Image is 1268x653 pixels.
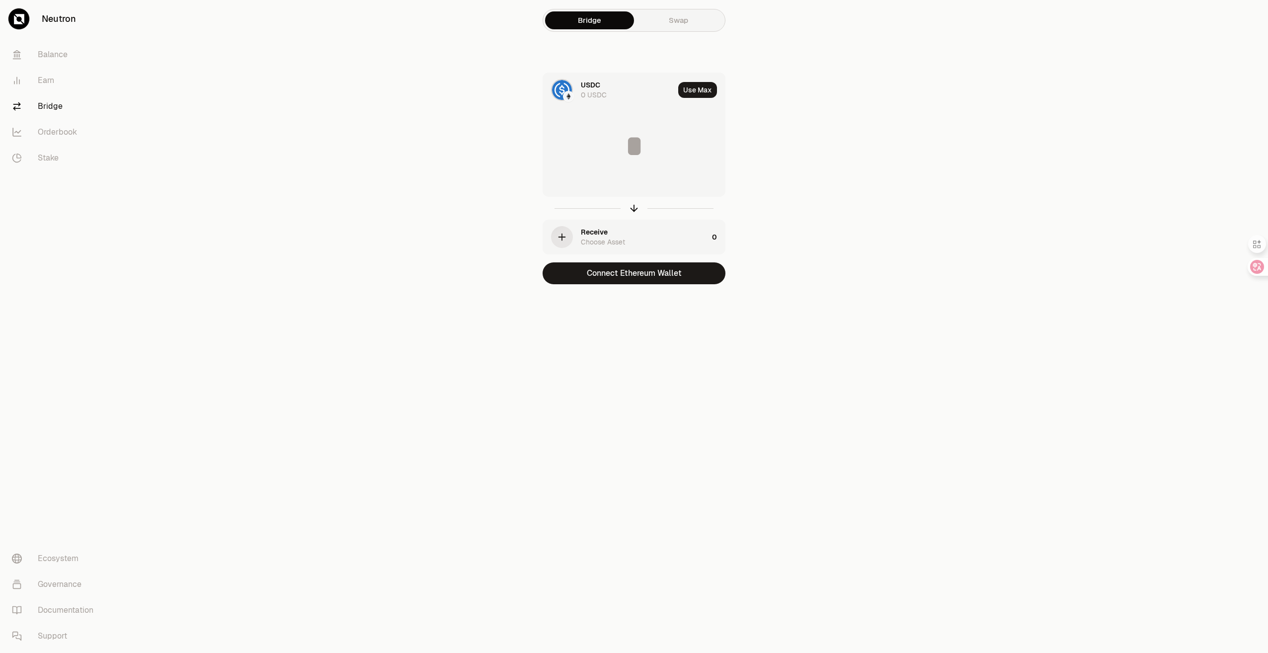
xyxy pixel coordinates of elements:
div: ReceiveChoose Asset [543,220,708,254]
a: Earn [4,68,107,93]
a: Swap [634,11,723,29]
div: Choose Asset [581,237,625,247]
a: Bridge [545,11,634,29]
a: Bridge [4,93,107,119]
img: USDC Logo [552,80,572,100]
img: Ethereum Logo [564,92,573,101]
a: Orderbook [4,119,107,145]
a: Support [4,623,107,649]
button: Use Max [678,82,717,98]
a: Stake [4,145,107,171]
a: Documentation [4,597,107,623]
div: Receive [581,227,608,237]
a: Balance [4,42,107,68]
button: Connect Ethereum Wallet [543,262,725,284]
button: ReceiveChoose Asset0 [543,220,725,254]
a: Ecosystem [4,546,107,571]
div: USDC [581,80,600,90]
div: USDC LogoEthereum LogoUSDC0 USDC [543,73,674,107]
div: 0 [712,220,725,254]
div: 0 USDC [581,90,607,100]
a: Governance [4,571,107,597]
